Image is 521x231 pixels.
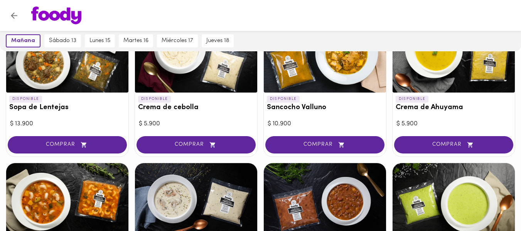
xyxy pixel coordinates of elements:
[5,6,24,25] button: Volver
[137,136,256,153] button: COMPRAR
[138,104,254,112] h3: Crema de cebolla
[396,104,512,112] h3: Crema de Ahuyama
[9,104,125,112] h3: Sopa de Lentejas
[85,34,115,47] button: lunes 15
[404,142,504,148] span: COMPRAR
[396,120,511,128] div: $ 5.900
[49,37,76,44] span: sábado 13
[264,19,386,93] div: Sancocho Valluno
[31,7,81,24] img: logo.png
[123,37,148,44] span: martes 16
[10,120,125,128] div: $ 13.900
[275,142,375,148] span: COMPRAR
[268,120,382,128] div: $ 10.900
[6,34,40,47] button: mañana
[267,104,383,112] h3: Sancocho Valluno
[89,37,110,44] span: lunes 15
[138,96,171,103] p: DISPONIBLE
[11,37,35,44] span: mañana
[139,120,253,128] div: $ 5.900
[267,96,300,103] p: DISPONIBLE
[394,136,513,153] button: COMPRAR
[9,96,42,103] p: DISPONIBLE
[202,34,234,47] button: jueves 18
[44,34,81,47] button: sábado 13
[476,186,513,223] iframe: Messagebird Livechat Widget
[6,19,128,93] div: Sopa de Lentejas
[17,142,117,148] span: COMPRAR
[396,96,428,103] p: DISPONIBLE
[206,37,229,44] span: jueves 18
[157,34,198,47] button: miércoles 17
[8,136,127,153] button: COMPRAR
[393,19,515,93] div: Crema de Ahuyama
[135,19,257,93] div: Crema de cebolla
[162,37,193,44] span: miércoles 17
[119,34,153,47] button: martes 16
[146,142,246,148] span: COMPRAR
[265,136,384,153] button: COMPRAR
